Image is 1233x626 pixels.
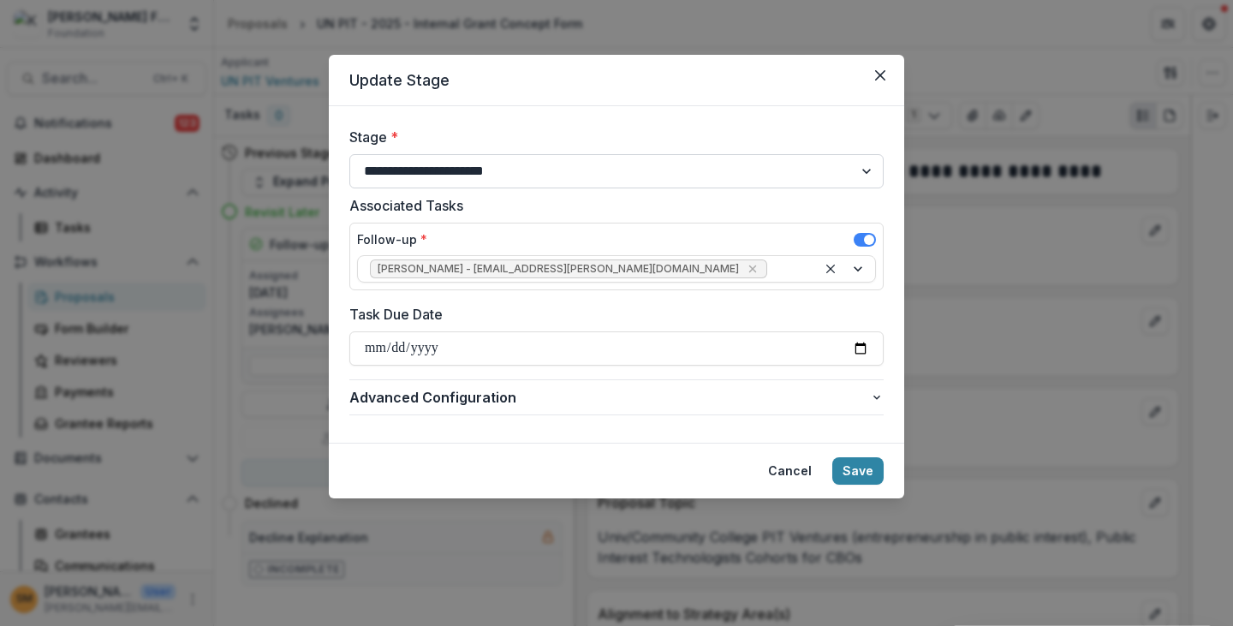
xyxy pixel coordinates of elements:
button: Cancel [758,457,822,485]
label: Associated Tasks [349,195,873,216]
button: Close [867,62,894,89]
button: Save [832,457,884,485]
label: Follow-up [357,230,427,248]
button: Advanced Configuration [349,380,884,414]
span: Advanced Configuration [349,387,870,408]
div: Clear selected options [820,259,841,279]
header: Update Stage [329,55,904,106]
span: [PERSON_NAME] - [EMAIL_ADDRESS][PERSON_NAME][DOMAIN_NAME] [378,263,739,275]
div: Remove Kathia Ramos - kathia.ramos@kaporcenter.org [744,260,761,277]
label: Stage [349,127,873,147]
label: Task Due Date [349,304,873,325]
